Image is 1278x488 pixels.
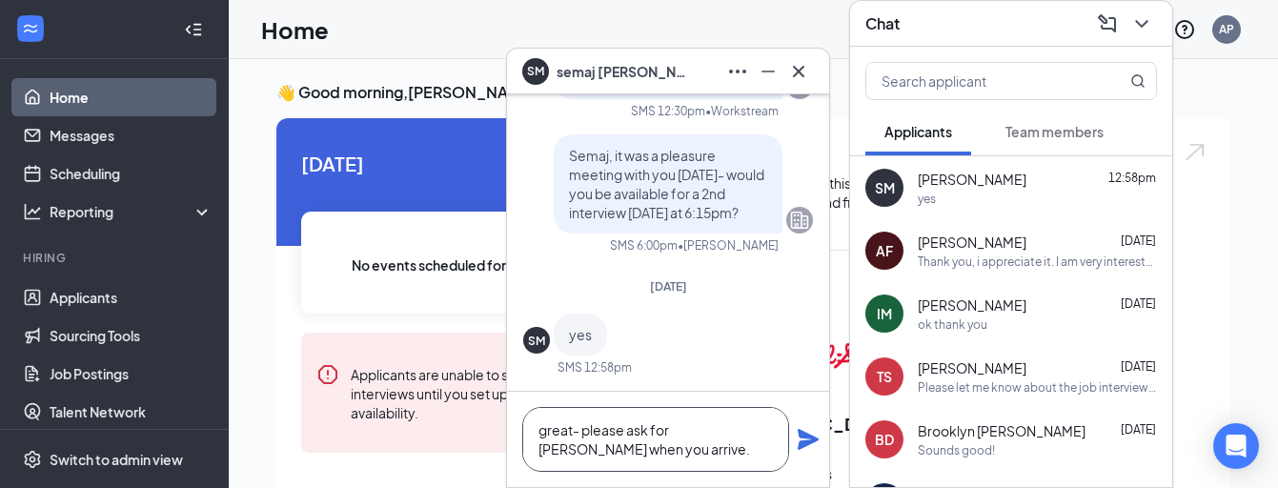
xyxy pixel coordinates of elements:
a: Applicants [50,278,213,316]
button: Minimize [753,56,783,87]
svg: Cross [787,60,810,83]
svg: WorkstreamLogo [21,19,40,38]
span: Semaj, it was a pleasure meeting with you [DATE]- would you be available for a 2nd interview [DAT... [569,147,764,221]
span: [DATE] [1121,296,1156,311]
h1: Home [261,13,329,46]
svg: Minimize [757,60,780,83]
div: SM [875,178,895,197]
span: semaj [PERSON_NAME] [557,61,690,82]
div: ok thank you [918,316,987,333]
a: Scheduling [50,154,213,193]
span: 12:58pm [1108,171,1156,185]
div: SMS 6:00pm [610,237,678,254]
span: [PERSON_NAME] [918,170,1026,189]
span: Applicants [884,123,952,140]
div: AP [1219,21,1234,37]
div: Hiring [23,250,209,266]
span: [DATE] [301,149,602,178]
input: Search applicant [866,63,1092,99]
span: [PERSON_NAME] [918,233,1026,252]
span: • [PERSON_NAME] [678,237,779,254]
span: [PERSON_NAME] [918,358,1026,377]
svg: Ellipses [726,60,749,83]
div: Sounds good! [918,442,995,458]
div: Switch to admin view [50,450,183,469]
button: Ellipses [722,56,753,87]
svg: ComposeMessage [1096,12,1119,35]
span: [PERSON_NAME] [918,295,1026,315]
div: yes [918,191,936,207]
span: • Workstream [705,103,779,119]
svg: Collapse [184,20,203,39]
span: No events scheduled for [DATE] . [352,254,553,275]
div: SMS 12:58pm [558,359,632,376]
div: BD [875,430,894,449]
button: Cross [783,56,814,87]
span: [DATE] [1121,234,1156,248]
img: open.6027fd2a22e1237b5b06.svg [1183,141,1207,163]
svg: Plane [797,428,820,451]
div: Thank you, i appreciate it. I am very interested. Sorry for late response. It was a very long day... [918,254,1157,270]
a: Talent Network [50,393,213,431]
button: ChevronDown [1126,9,1157,39]
div: SMS 12:30pm [631,103,705,119]
svg: Settings [23,450,42,469]
svg: Company [788,209,811,232]
button: ComposeMessage [1092,9,1123,39]
h3: Chat [865,13,900,34]
div: IM [877,304,892,323]
svg: MagnifyingGlass [1130,73,1146,89]
span: Brooklyn [PERSON_NAME] [918,421,1085,440]
svg: ChevronDown [1130,12,1153,35]
a: Sourcing Tools [50,316,213,355]
div: Open Intercom Messenger [1213,423,1259,469]
svg: QuestionInfo [1173,18,1196,41]
span: Team members [1005,123,1104,140]
a: Home [50,78,213,116]
div: SM [528,333,545,349]
a: Messages [50,116,213,154]
a: Job Postings [50,355,213,393]
h3: 👋 Good morning, [PERSON_NAME] ! [276,82,1230,103]
span: [DATE] [1121,359,1156,374]
div: Applicants are unable to schedule interviews until you set up your availability. [351,363,587,422]
textarea: great- please ask for [PERSON_NAME] when you arrive. [522,407,789,472]
div: AF [876,241,893,260]
span: [DATE] [650,279,687,294]
svg: Error [316,363,339,386]
div: Reporting [50,202,213,221]
span: [DATE] [1121,422,1156,437]
div: TS [877,367,892,386]
span: yes [569,326,592,343]
div: Please let me know about the job interview I had [DATE] and if I received the job. I look forward... [918,379,1157,396]
svg: Analysis [23,202,42,221]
